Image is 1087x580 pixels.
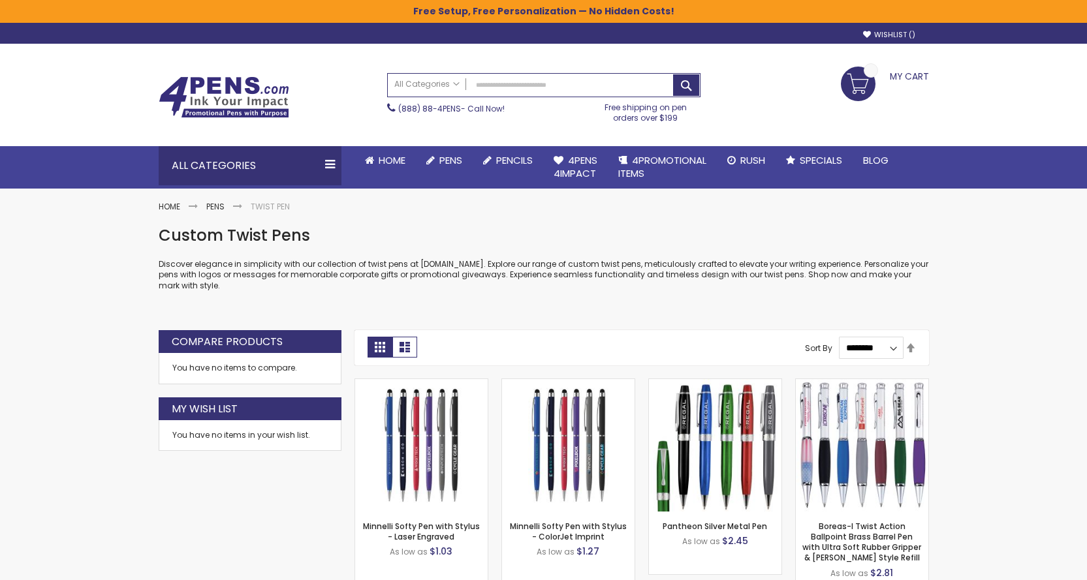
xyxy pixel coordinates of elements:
[796,378,928,389] a: Boreas-I Twist Action Ballpoint Brass Barrel Pen with Ultra Soft Rubber Gripper & Parker Style Re...
[354,146,416,175] a: Home
[591,97,701,123] div: Free shipping on pen orders over $199
[159,353,341,384] div: You have no items to compare.
[430,545,452,558] span: $1.03
[543,146,608,189] a: 4Pens4impact
[251,201,290,212] strong: Twist Pen
[510,521,627,542] a: Minnelli Softy Pen with Stylus - ColorJet Imprint
[796,379,928,511] img: Boreas-I Twist Action Ballpoint Brass Barrel Pen with Ultra Soft Rubber Gripper & Parker Style Re...
[618,153,706,180] span: 4PROMOTIONAL ITEMS
[390,546,428,557] span: As low as
[379,153,405,167] span: Home
[496,153,533,167] span: Pencils
[416,146,473,175] a: Pens
[172,430,328,440] div: You have no items in your wish list.
[394,79,460,89] span: All Categories
[537,546,575,557] span: As low as
[576,545,599,558] span: $1.27
[649,378,781,389] a: Pantheon Silver Metal Pen
[554,153,597,180] span: 4Pens 4impact
[649,379,781,511] img: Pantheon Silver Metal Pen
[800,153,842,167] span: Specials
[870,566,893,579] span: $2.81
[355,379,488,511] img: Minnelli Softy Pen with Stylus - Laser Engraved
[368,337,392,358] strong: Grid
[502,379,635,511] img: Minnelli Softy Pen with Stylus - ColorJet Imprint
[802,521,921,564] a: Boreas-I Twist Action Ballpoint Brass Barrel Pen with Ultra Soft Rubber Gripper & [PERSON_NAME] S...
[388,74,466,95] a: All Categories
[159,201,180,212] a: Home
[682,536,720,547] span: As low as
[717,146,776,175] a: Rush
[663,521,767,532] a: Pantheon Silver Metal Pen
[159,146,341,185] div: All Categories
[398,103,461,114] a: (888) 88-4PENS
[776,146,853,175] a: Specials
[722,534,748,547] span: $2.45
[439,153,462,167] span: Pens
[398,103,505,114] span: - Call Now!
[740,153,765,167] span: Rush
[172,402,238,416] strong: My Wish List
[159,76,289,118] img: 4Pens Custom Pens and Promotional Products
[608,146,717,189] a: 4PROMOTIONALITEMS
[206,201,225,212] a: Pens
[473,146,543,175] a: Pencils
[863,30,915,40] a: Wishlist
[805,342,832,353] label: Sort By
[355,378,488,389] a: Minnelli Softy Pen with Stylus - Laser Engraved
[159,259,929,291] p: Discover elegance in simplicity with our collection of twist pens at [DOMAIN_NAME]. Explore our r...
[172,335,283,349] strong: Compare Products
[159,225,929,246] h1: Custom Twist Pens
[363,521,480,542] a: Minnelli Softy Pen with Stylus - Laser Engraved
[863,153,889,167] span: Blog
[502,378,635,389] a: Minnelli Softy Pen with Stylus - ColorJet Imprint
[853,146,899,175] a: Blog
[830,568,868,579] span: As low as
